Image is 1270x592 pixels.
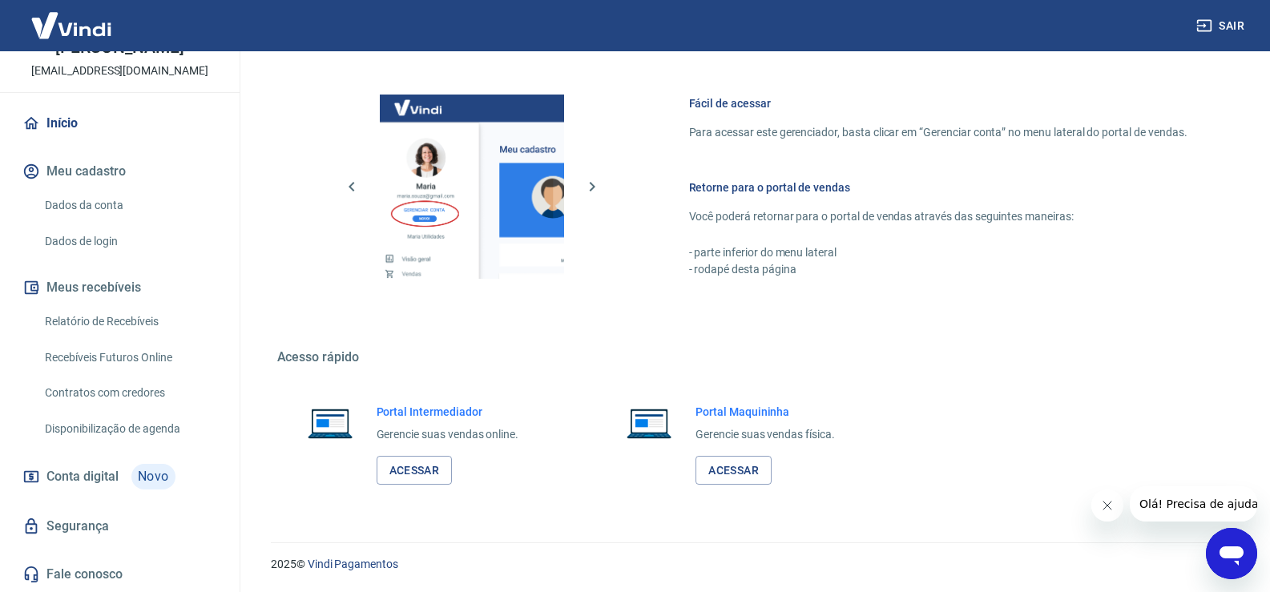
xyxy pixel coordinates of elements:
a: Relatório de Recebíveis [38,305,220,338]
a: Contratos com credores [38,377,220,409]
span: Novo [131,464,175,489]
iframe: Fechar mensagem [1091,489,1123,522]
a: Disponibilização de agenda [38,413,220,445]
iframe: Mensagem da empresa [1130,486,1257,522]
h5: Acesso rápido [277,349,1226,365]
h6: Portal Intermediador [377,404,519,420]
span: Olá! Precisa de ajuda? [10,11,135,24]
span: Conta digital [46,465,119,488]
button: Sair [1193,11,1251,41]
p: Você poderá retornar para o portal de vendas através das seguintes maneiras: [689,208,1187,225]
p: 2025 © [271,556,1232,573]
img: Imagem da dashboard mostrando o botão de gerenciar conta na sidebar no lado esquerdo [380,95,564,279]
a: Segurança [19,509,220,544]
a: Vindi Pagamentos [308,558,398,570]
p: - rodapé desta página [689,261,1187,278]
button: Meu cadastro [19,154,220,189]
button: Meus recebíveis [19,270,220,305]
img: Vindi [19,1,123,50]
img: Imagem de um notebook aberto [615,404,683,442]
a: Dados de login [38,225,220,258]
a: Acessar [695,456,772,485]
img: Imagem de um notebook aberto [296,404,364,442]
h6: Portal Maquininha [695,404,835,420]
a: Recebíveis Futuros Online [38,341,220,374]
a: Acessar [377,456,453,485]
a: Conta digitalNovo [19,457,220,496]
a: Dados da conta [38,189,220,222]
p: Gerencie suas vendas física. [695,426,835,443]
p: [PERSON_NAME] [55,39,183,56]
a: Fale conosco [19,557,220,592]
h6: Retorne para o portal de vendas [689,179,1187,195]
p: Gerencie suas vendas online. [377,426,519,443]
p: - parte inferior do menu lateral [689,244,1187,261]
iframe: Botão para abrir a janela de mensagens [1206,528,1257,579]
p: Para acessar este gerenciador, basta clicar em “Gerenciar conta” no menu lateral do portal de ven... [689,124,1187,141]
a: Início [19,106,220,141]
h6: Fácil de acessar [689,95,1187,111]
p: [EMAIL_ADDRESS][DOMAIN_NAME] [31,62,208,79]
